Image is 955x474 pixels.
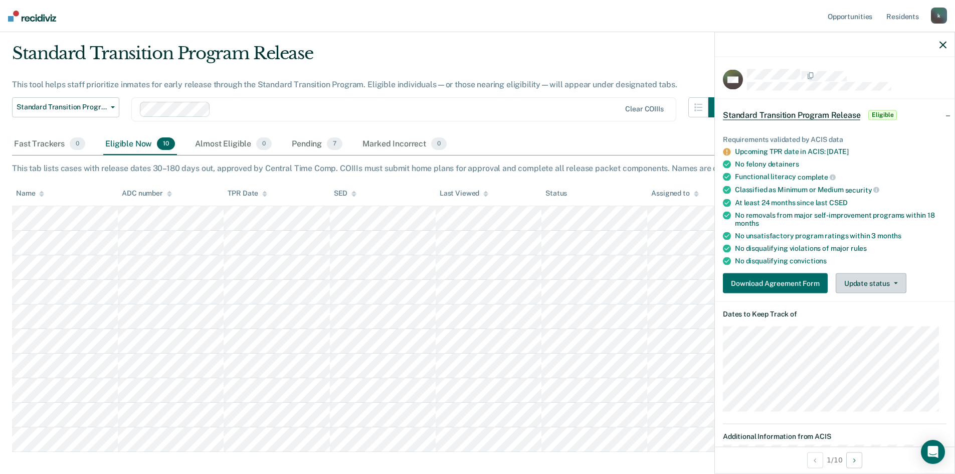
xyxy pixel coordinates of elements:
[431,137,447,150] span: 0
[829,198,848,206] span: CSED
[735,219,759,227] span: months
[715,99,954,131] div: Standard Transition Program ReleaseEligible
[735,232,946,240] div: No unsatisfactory program ratings within 3
[70,137,85,150] span: 0
[12,80,728,89] div: This tool helps staff prioritize inmates for early release through the Standard Transition Progra...
[845,186,880,194] span: security
[790,257,827,265] span: convictions
[931,8,947,24] div: k
[16,189,44,198] div: Name
[8,11,56,22] img: Recidiviz
[122,189,172,198] div: ADC number
[651,189,698,198] div: Assigned to
[12,43,728,72] div: Standard Transition Program Release
[440,189,488,198] div: Last Viewed
[157,137,175,150] span: 10
[851,244,867,252] span: rules
[836,273,906,293] button: Update status
[327,137,342,150] span: 7
[877,232,901,240] span: months
[12,164,943,173] div: This tab lists cases with release dates 30–180 days out, approved by Central Time Comp. COIIIs mu...
[17,103,107,111] span: Standard Transition Program Release
[735,173,946,182] div: Functional literacy
[290,133,344,155] div: Pending
[12,133,87,155] div: Fast Trackers
[723,273,832,293] a: Download Agreement Form
[723,310,946,319] dt: Dates to Keep Track of
[723,273,828,293] button: Download Agreement Form
[735,160,946,169] div: No felony
[193,133,274,155] div: Almost Eligible
[807,452,823,468] button: Previous Opportunity
[360,133,449,155] div: Marked Incorrect
[723,432,946,441] dt: Additional Information from ACIS
[735,211,946,228] div: No removals from major self-improvement programs within 18
[723,110,860,120] span: Standard Transition Program Release
[103,133,177,155] div: Eligible Now
[768,160,799,168] span: detainers
[735,186,946,195] div: Classified as Minimum or Medium
[921,440,945,464] div: Open Intercom Messenger
[723,135,946,143] div: Requirements validated by ACIS data
[256,137,272,150] span: 0
[798,173,836,181] span: complete
[735,198,946,207] div: At least 24 months since last
[846,452,862,468] button: Next Opportunity
[545,189,567,198] div: Status
[735,257,946,265] div: No disqualifying
[735,147,946,156] div: Upcoming TPR date in ACIS: [DATE]
[228,189,267,198] div: TPR Date
[625,105,663,113] div: Clear COIIIs
[715,446,954,473] div: 1 / 10
[868,110,897,120] span: Eligible
[334,189,357,198] div: SED
[735,244,946,253] div: No disqualifying violations of major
